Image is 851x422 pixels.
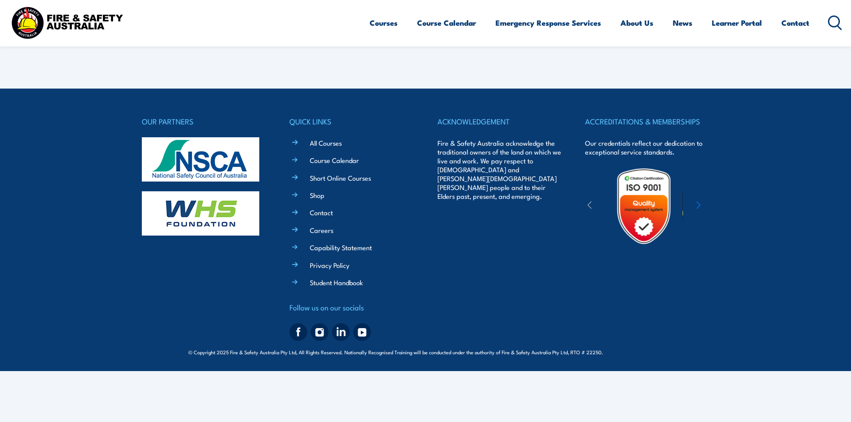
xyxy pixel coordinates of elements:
[289,301,414,314] h4: Follow us on our socials
[188,348,663,356] span: © Copyright 2025 Fire & Safety Australia Pty Ltd, All Rights Reserved. Nationally Recognised Trai...
[712,11,762,35] a: Learner Portal
[496,11,601,35] a: Emergency Response Services
[310,278,363,287] a: Student Handbook
[310,260,349,270] a: Privacy Policy
[310,225,333,235] a: Careers
[310,173,371,182] a: Short Online Courses
[621,11,653,35] a: About Us
[310,190,324,200] a: Shop
[417,11,476,35] a: Course Calendar
[683,191,760,221] img: ewpa-logo
[781,11,809,35] a: Contact
[673,11,692,35] a: News
[310,138,342,147] a: All Courses
[613,348,663,356] span: Site:
[632,347,663,356] a: KND Digital
[585,115,709,128] h4: ACCREDITATIONS & MEMBERSHIPS
[437,139,562,201] p: Fire & Safety Australia acknowledge the traditional owners of the land on which we live and work....
[142,191,259,236] img: whs-logo-footer
[437,115,562,128] h4: ACKNOWLEDGEMENT
[370,11,398,35] a: Courses
[142,137,259,182] img: nsca-logo-footer
[605,167,683,245] img: Untitled design (19)
[310,208,333,217] a: Contact
[585,139,709,156] p: Our credentials reflect our dedication to exceptional service standards.
[289,115,414,128] h4: QUICK LINKS
[310,155,359,165] a: Course Calendar
[142,115,266,128] h4: OUR PARTNERS
[310,243,372,252] a: Capability Statement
